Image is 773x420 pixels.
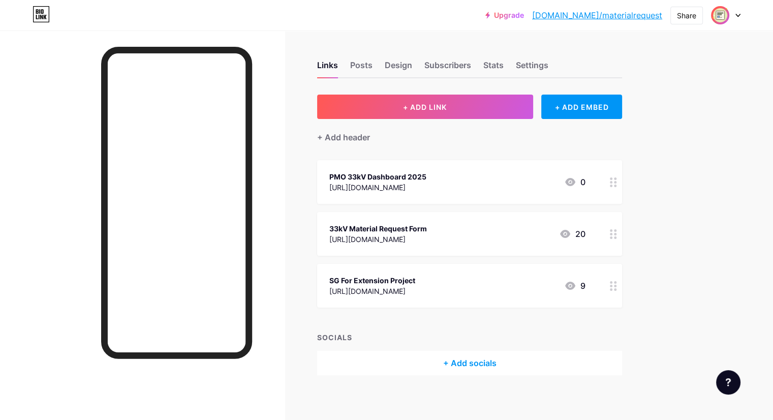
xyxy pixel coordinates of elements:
div: [URL][DOMAIN_NAME] [329,286,415,296]
div: Links [317,59,338,77]
div: Stats [483,59,504,77]
div: [URL][DOMAIN_NAME] [329,182,426,193]
div: + ADD EMBED [541,95,622,119]
div: Design [385,59,412,77]
div: 0 [564,176,585,188]
div: SOCIALS [317,332,622,343]
div: [URL][DOMAIN_NAME] [329,234,427,245]
a: Upgrade [485,11,524,19]
div: Posts [350,59,373,77]
div: Subscribers [424,59,471,77]
div: PMO 33kV Dashboard 2025 [329,171,426,182]
div: + Add header [317,131,370,143]
div: Settings [516,59,548,77]
div: 9 [564,280,585,292]
img: materialrequest [710,6,730,25]
div: + Add socials [317,351,622,375]
div: 20 [559,228,585,240]
span: + ADD LINK [403,103,447,111]
div: 33kV Material Request Form [329,223,427,234]
button: + ADD LINK [317,95,533,119]
div: SG For Extension Project [329,275,415,286]
div: Share [677,10,696,21]
a: [DOMAIN_NAME]/materialrequest [532,9,662,21]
